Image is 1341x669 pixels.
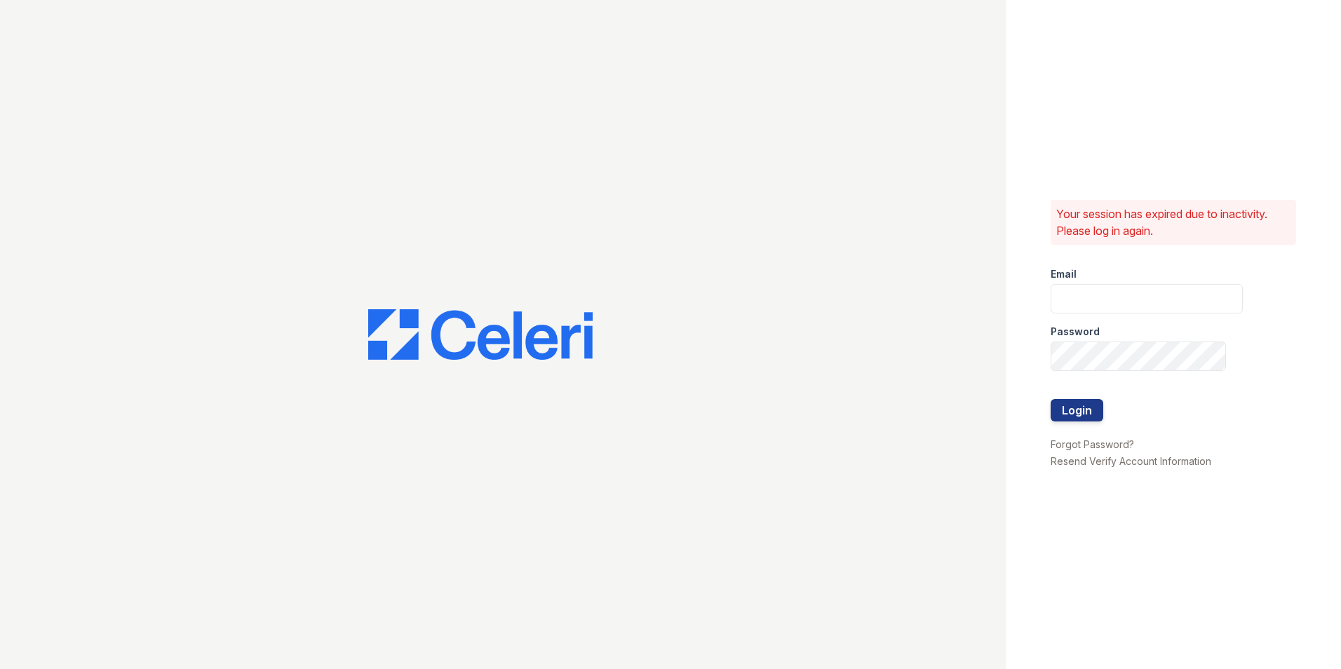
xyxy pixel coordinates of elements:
[1051,438,1134,450] a: Forgot Password?
[1056,205,1291,239] p: Your session has expired due to inactivity. Please log in again.
[368,309,593,360] img: CE_Logo_Blue-a8612792a0a2168367f1c8372b55b34899dd931a85d93a1a3d3e32e68fde9ad4.png
[1051,267,1077,281] label: Email
[1051,399,1103,421] button: Login
[1051,455,1211,467] a: Resend Verify Account Information
[1051,325,1100,339] label: Password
